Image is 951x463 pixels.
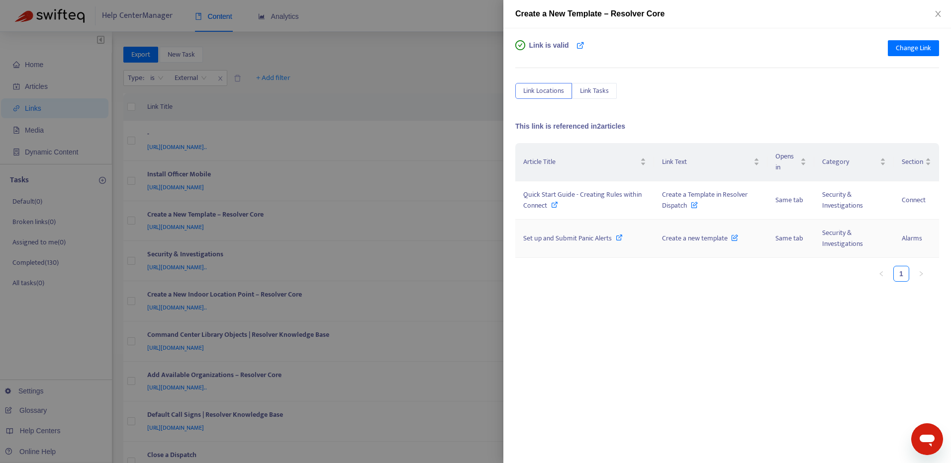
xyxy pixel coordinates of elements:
[662,232,738,244] span: Create a new template
[888,40,939,56] button: Change Link
[515,143,654,181] th: Article Title
[822,156,878,167] span: Category
[931,9,945,19] button: Close
[934,10,942,18] span: close
[894,143,939,181] th: Section
[515,83,572,99] button: Link Locations
[902,194,926,206] span: Connect
[822,189,863,211] span: Security & Investigations
[896,43,931,54] span: Change Link
[775,232,803,244] span: Same tab
[775,151,799,173] span: Opens in
[580,85,609,96] span: Link Tasks
[893,266,909,282] li: 1
[814,143,894,181] th: Category
[523,156,638,167] span: Article Title
[515,122,625,130] span: This link is referenced in 2 articles
[515,9,665,18] span: Create a New Template – Resolver Core
[873,266,889,282] li: Previous Page
[572,83,617,99] button: Link Tasks
[822,227,863,249] span: Security & Investigations
[918,271,924,277] span: right
[654,143,767,181] th: Link Text
[902,156,923,167] span: Section
[911,423,943,455] iframe: Button to launch messaging window
[873,266,889,282] button: left
[662,189,748,211] span: Create a Template in Resolver Dispatch
[523,85,564,96] span: Link Locations
[902,232,922,244] span: Alarms
[913,266,929,282] button: right
[523,189,642,211] span: Quick Start Guide - Creating Rules within Connect
[775,194,803,206] span: Same tab
[894,266,909,281] a: 1
[662,156,752,167] span: Link Text
[523,232,612,244] span: Set up and Submit Panic Alerts
[515,40,525,50] span: check-circle
[878,271,884,277] span: left
[913,266,929,282] li: Next Page
[529,40,569,60] span: Link is valid
[767,143,815,181] th: Opens in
